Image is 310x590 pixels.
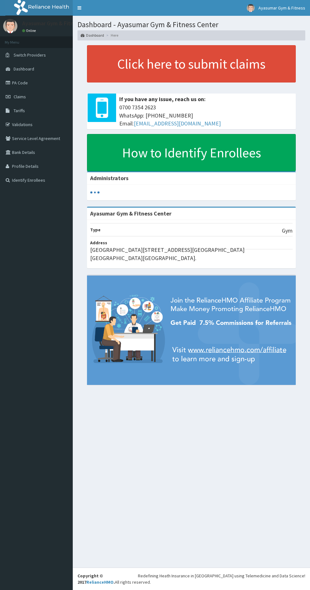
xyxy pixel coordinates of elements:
[90,174,128,182] b: Administrators
[77,21,305,29] h1: Dashboard - Ayasumar Gym & Fitness Center
[14,94,26,100] span: Claims
[90,246,293,262] p: [GEOGRAPHIC_DATA][STREET_ADDRESS][GEOGRAPHIC_DATA][GEOGRAPHIC_DATA][GEOGRAPHIC_DATA].
[73,568,310,590] footer: All rights reserved.
[119,95,206,103] b: If you have any issue, reach us on:
[258,5,305,11] span: Ayasumar Gym & Fitness
[22,21,82,26] p: Ayasumar Gym & Fitness
[247,4,255,12] img: User Image
[14,66,34,72] span: Dashboard
[87,134,296,171] a: How to Identify Enrollees
[105,33,118,38] li: Here
[77,573,115,585] strong: Copyright © 2017 .
[87,276,296,385] img: provider-team-banner.png
[90,240,107,246] b: Address
[134,120,221,127] a: [EMAIL_ADDRESS][DOMAIN_NAME]
[119,103,293,128] span: 0700 7354 2623 WhatsApp: [PHONE_NUMBER] Email:
[90,210,171,217] strong: Ayasumar Gym & Fitness Center
[14,52,46,58] span: Switch Providers
[138,573,305,579] div: Redefining Heath Insurance in [GEOGRAPHIC_DATA] using Telemedicine and Data Science!
[90,227,101,233] b: Type
[86,579,114,585] a: RelianceHMO
[90,188,100,197] svg: audio-loading
[14,108,25,113] span: Tariffs
[81,33,104,38] a: Dashboard
[3,19,17,33] img: User Image
[282,227,293,235] p: Gym
[22,28,37,33] a: Online
[87,45,296,82] a: Click here to submit claims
